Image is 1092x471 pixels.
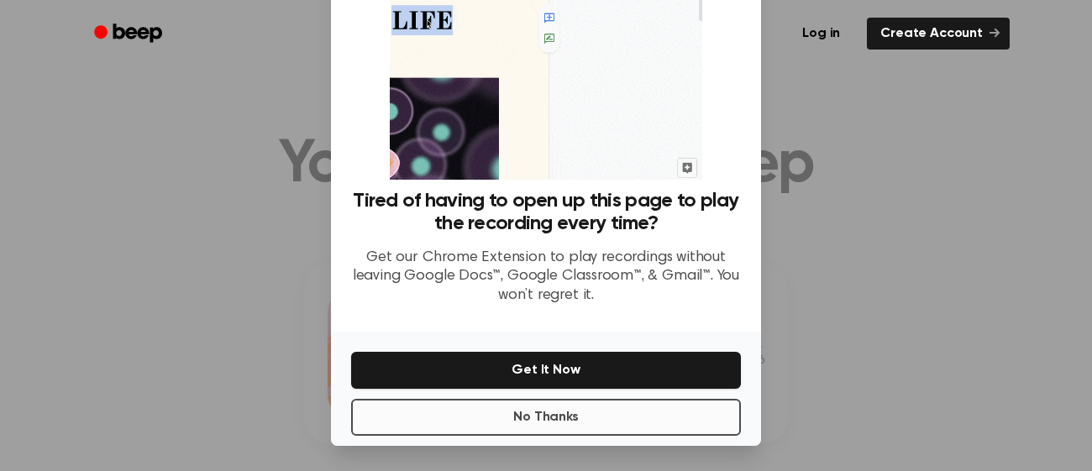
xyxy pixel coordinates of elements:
button: No Thanks [351,399,741,436]
button: Get It Now [351,352,741,389]
a: Create Account [867,18,1010,50]
h3: Tired of having to open up this page to play the recording every time? [351,190,741,235]
p: Get our Chrome Extension to play recordings without leaving Google Docs™, Google Classroom™, & Gm... [351,249,741,306]
a: Log in [785,14,857,53]
a: Beep [82,18,177,50]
